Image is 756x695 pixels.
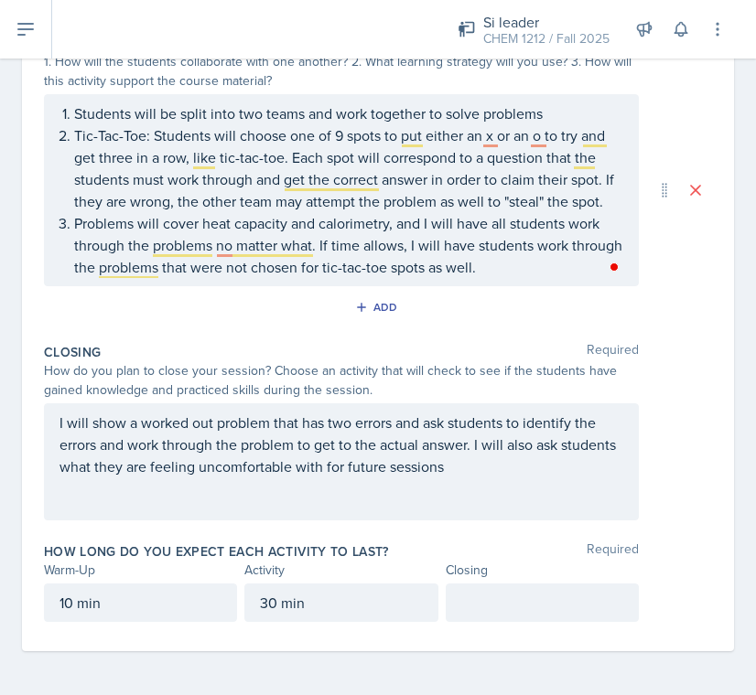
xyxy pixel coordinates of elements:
div: CHEM 1212 / Fall 2025 [483,29,610,48]
label: How long do you expect each activity to last? [44,542,389,561]
div: Si leader [483,11,610,33]
div: Warm-Up [44,561,237,580]
p: Students will be split into two teams and work together to solve problems [74,102,623,124]
div: Add [359,300,398,315]
div: 1. How will the students collaborate with one another? 2. What learning strategy will you use? 3.... [44,52,639,91]
div: Closing [446,561,639,580]
p: I will show a worked out problem that has two errors and ask students to identify the errors and ... [59,412,623,477]
p: 30 min [260,592,422,614]
div: To enrich screen reader interactions, please activate Accessibility in Grammarly extension settings [59,102,623,278]
span: Required [587,343,639,361]
div: Activity [244,561,437,580]
span: Required [587,542,639,561]
p: 10 min [59,592,221,614]
p: Tic-Tac-Toe: Students will choose one of 9 spots to put either an x or an o to try and get three ... [74,124,623,212]
p: Problems will cover heat capacity and calorimetry, and I will have all students work through the ... [74,212,623,278]
div: How do you plan to close your session? Choose an activity that will check to see if the students ... [44,361,639,400]
button: Add [349,294,408,321]
label: Closing [44,343,101,361]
